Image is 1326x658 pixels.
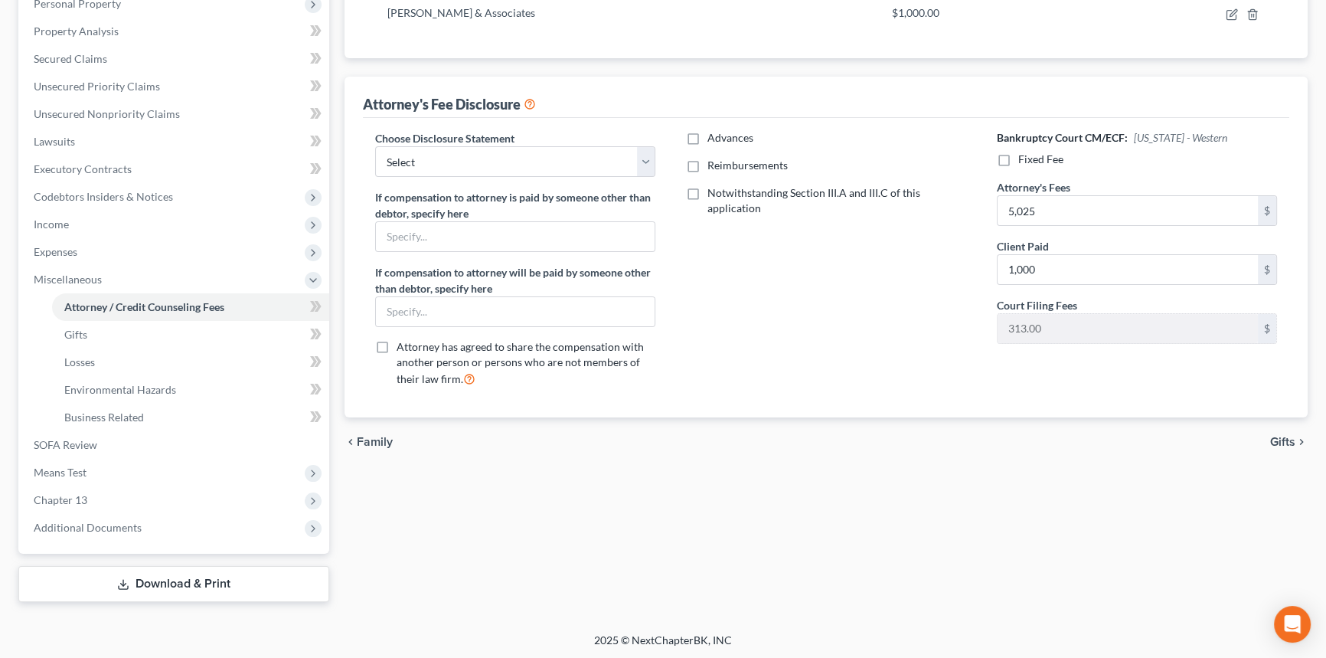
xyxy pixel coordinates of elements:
[34,218,69,231] span: Income
[34,80,160,93] span: Unsecured Priority Claims
[997,297,1077,313] label: Court Filing Fees
[1258,314,1276,343] div: $
[21,18,329,45] a: Property Analysis
[998,255,1258,284] input: 0.00
[34,466,87,479] span: Means Test
[21,128,329,155] a: Lawsuits
[64,355,95,368] span: Losses
[34,107,180,120] span: Unsecured Nonpriority Claims
[997,130,1277,146] h6: Bankruptcy Court CM/ECF:
[397,340,644,385] span: Attorney has agreed to share the compensation with another person or persons who are not members ...
[1258,255,1276,284] div: $
[21,45,329,73] a: Secured Claims
[376,222,655,251] input: Specify...
[34,493,87,506] span: Chapter 13
[375,264,655,296] label: If compensation to attorney will be paid by someone other than debtor, specify here
[1274,606,1311,643] div: Open Intercom Messenger
[387,6,535,19] span: [PERSON_NAME] & Associates
[21,431,329,459] a: SOFA Review
[363,95,536,113] div: Attorney's Fee Disclosure
[1270,436,1308,448] button: Gifts chevron_right
[52,404,329,431] a: Business Related
[34,438,97,451] span: SOFA Review
[34,273,102,286] span: Miscellaneous
[707,159,788,172] span: Reimbursements
[34,52,107,65] span: Secured Claims
[1258,196,1276,225] div: $
[375,189,655,221] label: If compensation to attorney is paid by someone other than debtor, specify here
[21,73,329,100] a: Unsecured Priority Claims
[34,135,75,148] span: Lawsuits
[34,190,173,203] span: Codebtors Insiders & Notices
[64,300,224,313] span: Attorney / Credit Counseling Fees
[1134,131,1227,144] span: [US_STATE] - Western
[345,436,357,448] i: chevron_left
[345,436,393,448] button: chevron_left Family
[1270,436,1295,448] span: Gifts
[34,25,119,38] span: Property Analysis
[34,521,142,534] span: Additional Documents
[64,411,144,424] span: Business Related
[21,100,329,128] a: Unsecured Nonpriority Claims
[52,293,329,321] a: Attorney / Credit Counseling Fees
[998,196,1258,225] input: 0.00
[375,130,514,146] label: Choose Disclosure Statement
[1295,436,1308,448] i: chevron_right
[64,383,176,396] span: Environmental Hazards
[892,6,939,19] span: $1,000.00
[997,179,1070,195] label: Attorney's Fees
[998,314,1258,343] input: 0.00
[34,162,132,175] span: Executory Contracts
[64,328,87,341] span: Gifts
[34,245,77,258] span: Expenses
[1018,152,1063,165] span: Fixed Fee
[707,131,753,144] span: Advances
[997,238,1049,254] label: Client Paid
[52,349,329,376] a: Losses
[52,321,329,349] a: Gifts
[21,155,329,183] a: Executory Contracts
[357,436,393,448] span: Family
[707,186,920,214] span: Notwithstanding Section III.A and III.C of this application
[52,376,329,404] a: Environmental Hazards
[376,297,655,326] input: Specify...
[18,566,329,602] a: Download & Print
